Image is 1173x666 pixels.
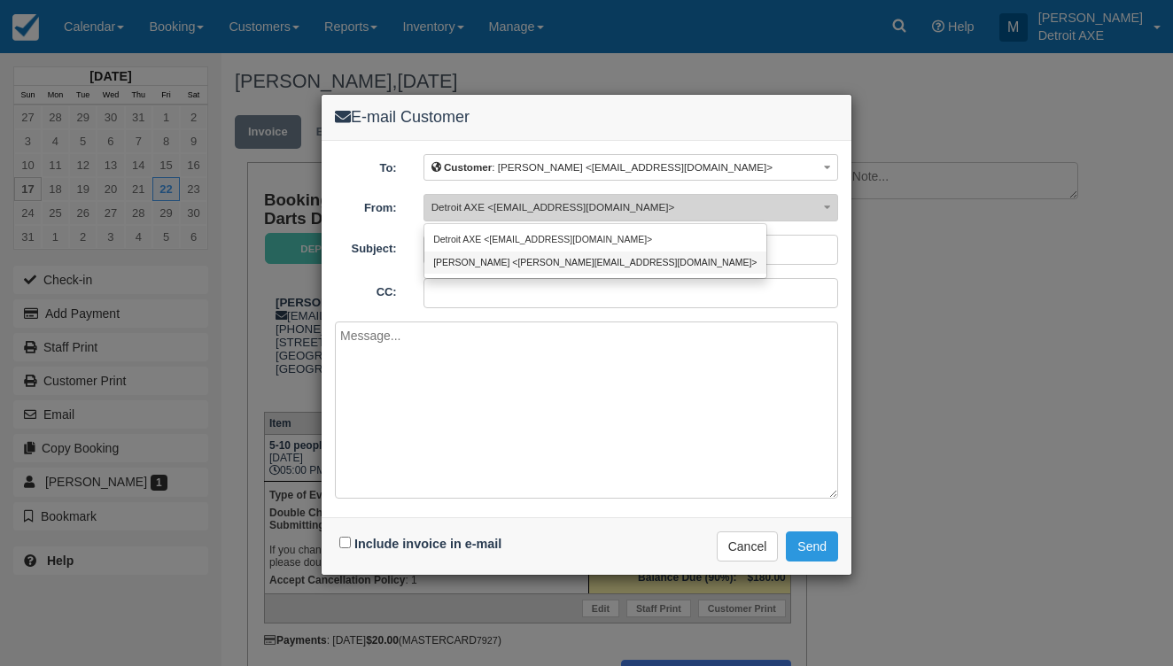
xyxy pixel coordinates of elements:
[431,161,773,173] span: : [PERSON_NAME] <[EMAIL_ADDRESS][DOMAIN_NAME]>
[335,108,838,127] h4: E-mail Customer
[322,278,410,301] label: CC:
[322,154,410,177] label: To:
[322,235,410,258] label: Subject:
[423,154,838,182] button: Customer: [PERSON_NAME] <[EMAIL_ADDRESS][DOMAIN_NAME]>
[423,194,838,221] button: Detroit AXE <[EMAIL_ADDRESS][DOMAIN_NAME]>
[717,531,779,561] button: Cancel
[354,537,501,551] label: Include invoice in e-mail
[322,194,410,217] label: From:
[424,228,766,251] a: Detroit AXE <[EMAIL_ADDRESS][DOMAIN_NAME]>
[424,252,766,274] a: [PERSON_NAME] <[PERSON_NAME][EMAIL_ADDRESS][DOMAIN_NAME]>
[444,161,492,173] b: Customer
[786,531,838,561] button: Send
[431,201,675,213] span: Detroit AXE <[EMAIL_ADDRESS][DOMAIN_NAME]>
